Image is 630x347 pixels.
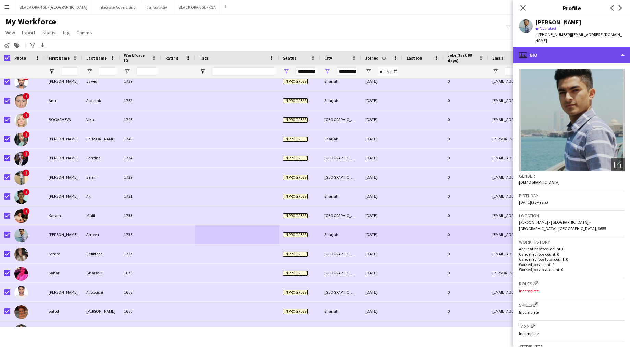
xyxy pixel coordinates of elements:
div: [EMAIL_ADDRESS][DOMAIN_NAME] [488,187,625,206]
div: 0 [444,91,488,110]
div: Sahar [45,264,82,282]
span: Tag [62,29,70,36]
div: 0 [444,244,488,263]
input: First Name Filter Input [61,67,78,76]
span: Rating [165,55,178,61]
span: In progress [283,213,308,218]
span: Photo [14,55,26,61]
div: [PERSON_NAME] [45,321,82,340]
div: Sharjah [320,129,361,148]
div: Sharjah [320,91,361,110]
h3: Work history [519,239,625,245]
div: [GEOGRAPHIC_DATA] [320,149,361,167]
div: Gharsalli [82,264,120,282]
span: | [EMAIL_ADDRESS][DOMAIN_NAME] [535,32,622,43]
span: ! [23,131,29,138]
button: BLACK ORANGE - KSA [173,0,221,14]
div: BOGACHEVA [45,110,82,129]
div: [DATE] [361,283,402,301]
input: Joined Filter Input [378,67,398,76]
app-action-btn: Notify workforce [3,41,11,50]
span: Comms [76,29,92,36]
input: Tags Filter Input [212,67,275,76]
div: Javed [82,72,120,91]
button: Open Filter Menu [283,68,289,75]
div: [PERSON_NAME][EMAIL_ADDRESS][DOMAIN_NAME] [488,264,625,282]
button: Tarfaat KSA [141,0,173,14]
img: Karam Malil [14,209,28,223]
h3: Skills [519,301,625,308]
img: Sally Aloush [14,133,28,146]
div: [DATE] [361,72,402,91]
span: View [5,29,15,36]
p: Cancelled jobs count: 0 [519,252,625,257]
div: [EMAIL_ADDRESS][DOMAIN_NAME] [488,72,625,91]
img: Abdulkhaliq Al bloushi [14,286,28,300]
div: [PERSON_NAME] [45,72,82,91]
span: ! [23,208,29,215]
div: Malil [82,206,120,225]
div: 0 [444,129,488,148]
div: [PERSON_NAME] [45,129,82,148]
div: [DATE] [361,187,402,206]
div: Penzina [82,149,120,167]
app-action-btn: Add to tag [13,41,21,50]
button: Open Filter Menu [86,68,93,75]
div: 0 [444,283,488,301]
div: [PERSON_NAME][EMAIL_ADDRESS][PERSON_NAME][DOMAIN_NAME] [488,129,625,148]
div: 1737 [120,244,161,263]
span: In progress [283,232,308,237]
h3: Profile [513,3,630,12]
img: battol salhab [14,305,28,319]
div: 1740 [120,129,161,148]
span: [PERSON_NAME] - [GEOGRAPHIC_DATA] - [GEOGRAPHIC_DATA], [GEOGRAPHIC_DATA], 6655 [519,220,606,231]
div: 1658 [120,283,161,301]
div: 1734 [120,149,161,167]
div: 1650 [120,302,161,321]
a: Status [39,28,58,37]
span: [DATE] (25 years) [519,200,548,205]
div: Celiktepe [82,244,120,263]
div: [GEOGRAPHIC_DATA] [320,283,361,301]
div: [GEOGRAPHIC_DATA] [320,206,361,225]
span: t. [PHONE_NUMBER] [535,32,571,37]
button: Open Filter Menu [365,68,372,75]
div: 1745 [120,110,161,129]
div: [EMAIL_ADDRESS][DOMAIN_NAME] [488,149,625,167]
div: [DATE] [361,264,402,282]
div: 0 [444,72,488,91]
span: Not rated [540,26,556,31]
h3: Roles [519,280,625,287]
div: 0 [444,264,488,282]
div: 1648 [120,321,161,340]
div: Al bloushi [82,283,120,301]
div: [PERSON_NAME] [45,149,82,167]
span: ! [23,169,29,176]
div: Vika [82,110,120,129]
div: [PERSON_NAME] [45,225,82,244]
img: Hashir rahman Ak [14,190,28,204]
div: 0 [444,149,488,167]
span: My Workforce [5,16,56,27]
div: Bio [513,47,630,63]
div: 0 [444,206,488,225]
span: In progress [283,194,308,199]
div: 0 [444,302,488,321]
span: [DEMOGRAPHIC_DATA] [519,180,560,185]
div: 0 [444,321,488,340]
div: [PERSON_NAME] [45,168,82,187]
div: Sharjah [320,225,361,244]
div: Amr [45,91,82,110]
div: [DATE] [361,321,402,340]
div: 1733 [120,206,161,225]
span: Last Name [86,55,107,61]
button: Open Filter Menu [199,68,206,75]
input: Last Name Filter Input [99,67,116,76]
div: [EMAIL_ADDRESS][DOMAIN_NAME] [488,225,625,244]
app-action-btn: Advanced filters [28,41,37,50]
div: 1739 [120,72,161,91]
div: Semir [82,168,120,187]
div: 1736 [120,225,161,244]
div: [GEOGRAPHIC_DATA] [320,168,361,187]
img: Amr Aldakak [14,94,28,108]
